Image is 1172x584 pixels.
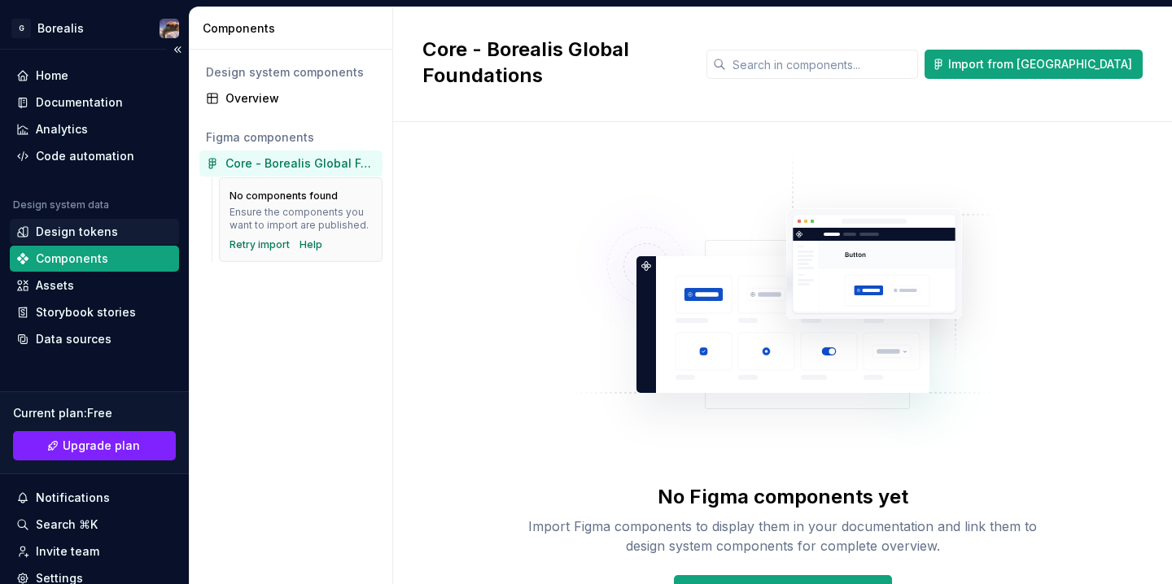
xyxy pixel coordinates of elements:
[13,405,176,421] div: Current plan : Free
[199,85,383,111] a: Overview
[3,11,186,46] button: GBorealisCarlos
[13,431,176,460] a: Upgrade plan
[206,129,376,146] div: Figma components
[225,155,376,172] div: Core - Borealis Global Foundations
[36,148,134,164] div: Code automation
[925,50,1143,79] button: Import from [GEOGRAPHIC_DATA]
[203,20,386,37] div: Components
[36,121,88,137] div: Analytics
[10,299,179,325] a: Storybook stories
[10,485,179,511] button: Notifications
[36,277,74,294] div: Assets
[37,20,84,37] div: Borealis
[206,64,376,81] div: Design system components
[63,438,140,454] span: Upgrade plan
[199,150,383,177] a: Core - Borealis Global Foundations
[36,543,99,560] div: Invite team
[10,219,179,245] a: Design tokens
[10,63,179,89] a: Home
[166,38,189,61] button: Collapse sidebar
[10,116,179,142] a: Analytics
[36,224,118,240] div: Design tokens
[225,90,376,107] div: Overview
[726,50,918,79] input: Search in components...
[10,538,179,564] a: Invite team
[230,206,372,232] div: Ensure the components you want to import are published.
[10,246,179,272] a: Components
[10,272,179,299] a: Assets
[36,68,68,84] div: Home
[11,19,31,38] div: G
[422,37,687,89] h2: Core - Borealis Global Foundations
[36,490,110,506] div: Notifications
[948,56,1132,72] span: Import from [GEOGRAPHIC_DATA]
[10,326,179,352] a: Data sources
[10,143,179,169] a: Code automation
[658,484,908,510] div: No Figma components yet
[36,94,123,111] div: Documentation
[230,238,290,251] button: Retry import
[36,331,112,347] div: Data sources
[300,238,322,251] a: Help
[230,190,338,203] div: No components found
[523,516,1043,556] div: Import Figma components to display them in your documentation and link them to design system comp...
[13,198,109,211] div: Design system data
[36,516,98,533] div: Search ⌘K
[10,512,179,538] button: Search ⌘K
[160,19,179,38] img: Carlos
[36,251,108,267] div: Components
[36,304,136,320] div: Storybook stories
[10,89,179,115] a: Documentation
